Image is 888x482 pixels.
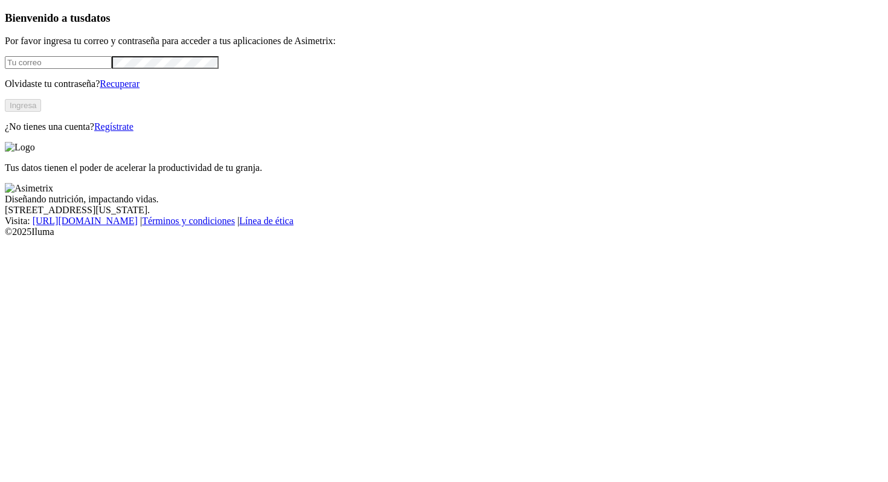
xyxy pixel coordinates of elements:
div: Visita : | | [5,216,883,227]
h3: Bienvenido a tus [5,11,883,25]
div: [STREET_ADDRESS][US_STATE]. [5,205,883,216]
a: Línea de ética [239,216,294,226]
p: ¿No tienes una cuenta? [5,121,883,132]
span: datos [85,11,111,24]
button: Ingresa [5,99,41,112]
img: Logo [5,142,35,153]
a: Recuperar [100,79,140,89]
div: Diseñando nutrición, impactando vidas. [5,194,883,205]
a: Términos y condiciones [142,216,235,226]
input: Tu correo [5,56,112,69]
img: Asimetrix [5,183,53,194]
p: Olvidaste tu contraseña? [5,79,883,89]
p: Por favor ingresa tu correo y contraseña para acceder a tus aplicaciones de Asimetrix: [5,36,883,47]
a: Regístrate [94,121,134,132]
p: Tus datos tienen el poder de acelerar la productividad de tu granja. [5,162,883,173]
a: [URL][DOMAIN_NAME] [33,216,138,226]
div: © 2025 Iluma [5,227,883,237]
